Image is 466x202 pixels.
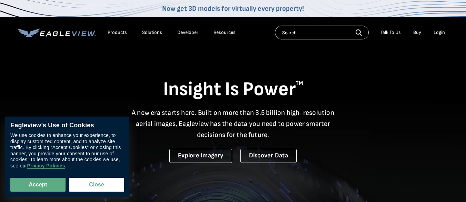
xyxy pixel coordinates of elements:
[10,122,124,129] div: Eagleview’s Use of Cookies
[434,29,445,36] div: Login
[18,77,448,102] h1: Insight Is Power
[240,149,297,163] a: Discover Data
[10,133,124,169] div: We use cookies to enhance your experience, to display customized content, and to analyze site tra...
[177,29,198,36] a: Developer
[413,29,421,36] a: Buy
[275,26,369,39] input: Search
[162,4,304,13] a: Now get 3D models for virtually every property!
[69,178,124,192] button: Close
[214,29,236,36] div: Resources
[128,107,339,140] p: A new era starts here. Built on more than 3.5 billion high-resolution aerial images, Eagleview ha...
[27,163,65,169] a: Privacy Policies
[108,29,127,36] div: Products
[296,80,303,86] sup: TM
[10,178,66,192] button: Accept
[169,149,232,163] a: Explore Imagery
[142,29,162,36] div: Solutions
[380,29,401,36] div: Talk To Us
